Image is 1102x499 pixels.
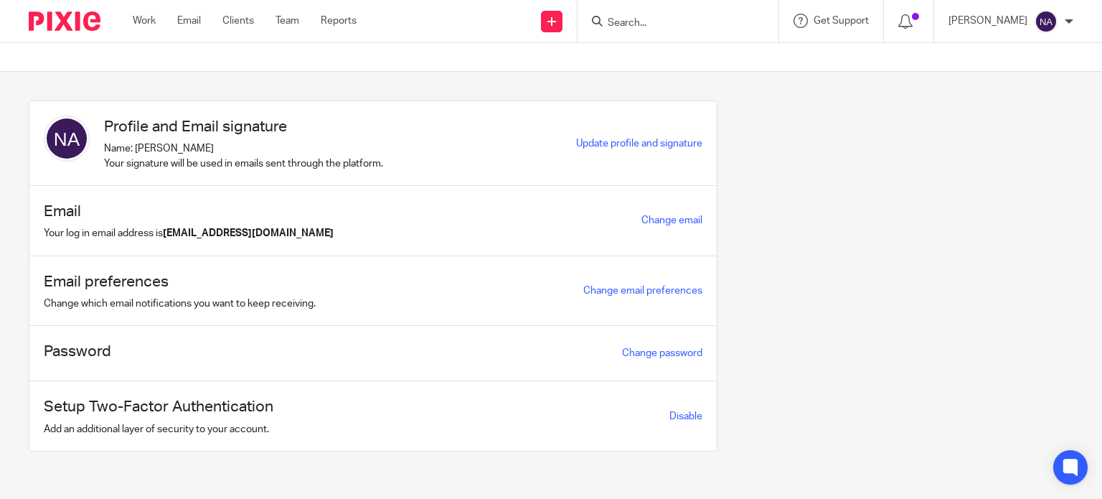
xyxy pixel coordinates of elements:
a: Update profile and signature [576,139,702,149]
p: Change which email notifications you want to keep receiving. [44,297,316,311]
img: svg%3E [1035,10,1058,33]
span: Get Support [814,16,869,26]
img: Pixie [29,11,100,31]
p: Name: [PERSON_NAME] Your signature will be used in emails sent through the platform. [104,141,383,171]
a: Clients [222,14,254,28]
a: Disable [669,411,702,421]
a: Change email preferences [583,286,702,296]
a: Work [133,14,156,28]
img: svg%3E [44,116,90,162]
h1: Profile and Email signature [104,116,383,138]
a: Team [275,14,299,28]
a: Change password [622,348,702,358]
input: Search [606,17,735,30]
p: Your log in email address is [44,226,334,241]
a: Change email [641,215,702,225]
h1: Password [44,340,111,363]
b: [EMAIL_ADDRESS][DOMAIN_NAME] [163,228,334,238]
a: Reports [321,14,357,28]
a: Email [177,14,201,28]
h1: Email preferences [44,271,316,293]
p: Add an additional layer of security to your account. [44,422,273,437]
h1: Email [44,200,334,223]
p: [PERSON_NAME] [948,14,1027,28]
h1: Setup Two-Factor Authentication [44,396,273,418]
